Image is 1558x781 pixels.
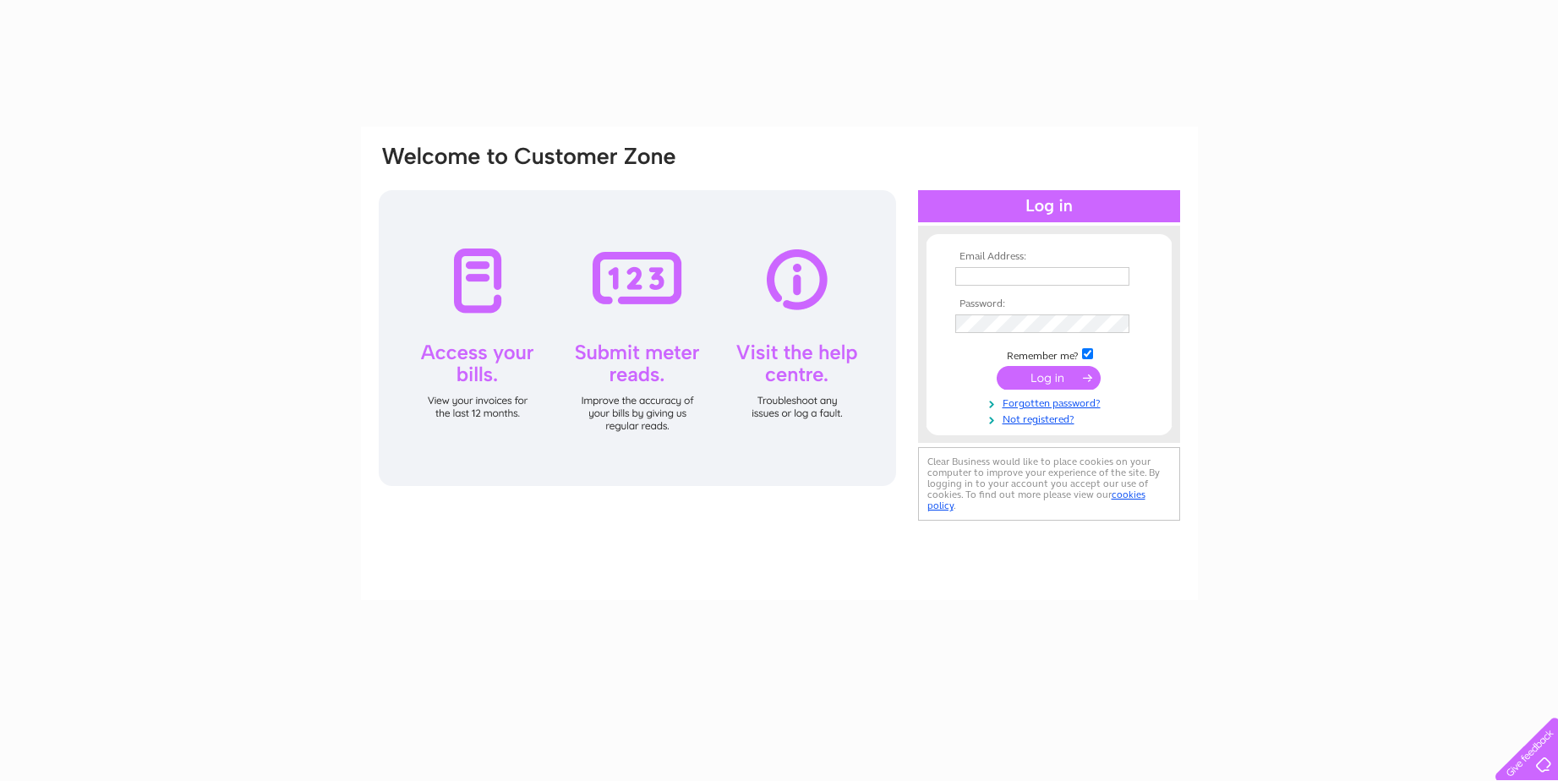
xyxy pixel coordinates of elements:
input: Submit [997,366,1101,390]
div: Clear Business would like to place cookies on your computer to improve your experience of the sit... [918,447,1180,521]
a: Forgotten password? [955,394,1147,410]
a: cookies policy [927,489,1145,511]
th: Email Address: [951,251,1147,263]
th: Password: [951,298,1147,310]
a: Not registered? [955,410,1147,426]
td: Remember me? [951,346,1147,363]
